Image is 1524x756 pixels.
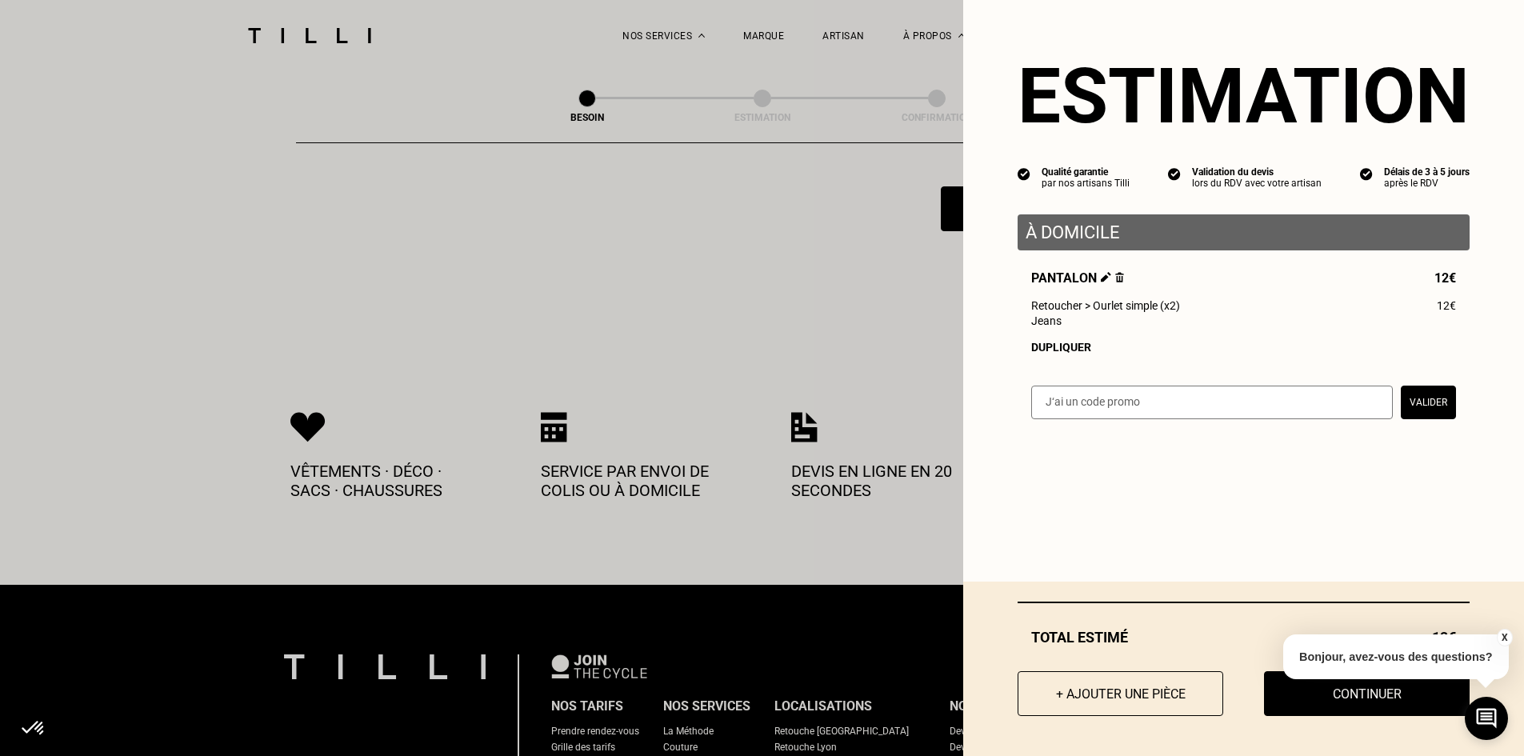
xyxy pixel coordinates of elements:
[1168,166,1181,181] img: icon list info
[1018,671,1223,716] button: + Ajouter une pièce
[1018,166,1030,181] img: icon list info
[1026,222,1462,242] p: À domicile
[1042,166,1130,178] div: Qualité garantie
[1264,671,1470,716] button: Continuer
[1384,178,1470,189] div: après le RDV
[1031,314,1062,327] span: Jeans
[1115,272,1124,282] img: Supprimer
[1283,634,1509,679] p: Bonjour, avez-vous des questions?
[1434,270,1456,286] span: 12€
[1192,166,1322,178] div: Validation du devis
[1101,272,1111,282] img: Éditer
[1031,341,1456,354] div: Dupliquer
[1031,270,1124,286] span: Pantalon
[1401,386,1456,419] button: Valider
[1018,629,1470,646] div: Total estimé
[1031,299,1180,312] span: Retoucher > Ourlet simple (x2)
[1360,166,1373,181] img: icon list info
[1031,386,1393,419] input: J‘ai un code promo
[1018,51,1470,141] section: Estimation
[1192,178,1322,189] div: lors du RDV avec votre artisan
[1042,178,1130,189] div: par nos artisans Tilli
[1384,166,1470,178] div: Délais de 3 à 5 jours
[1437,299,1456,312] span: 12€
[1496,629,1512,646] button: X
